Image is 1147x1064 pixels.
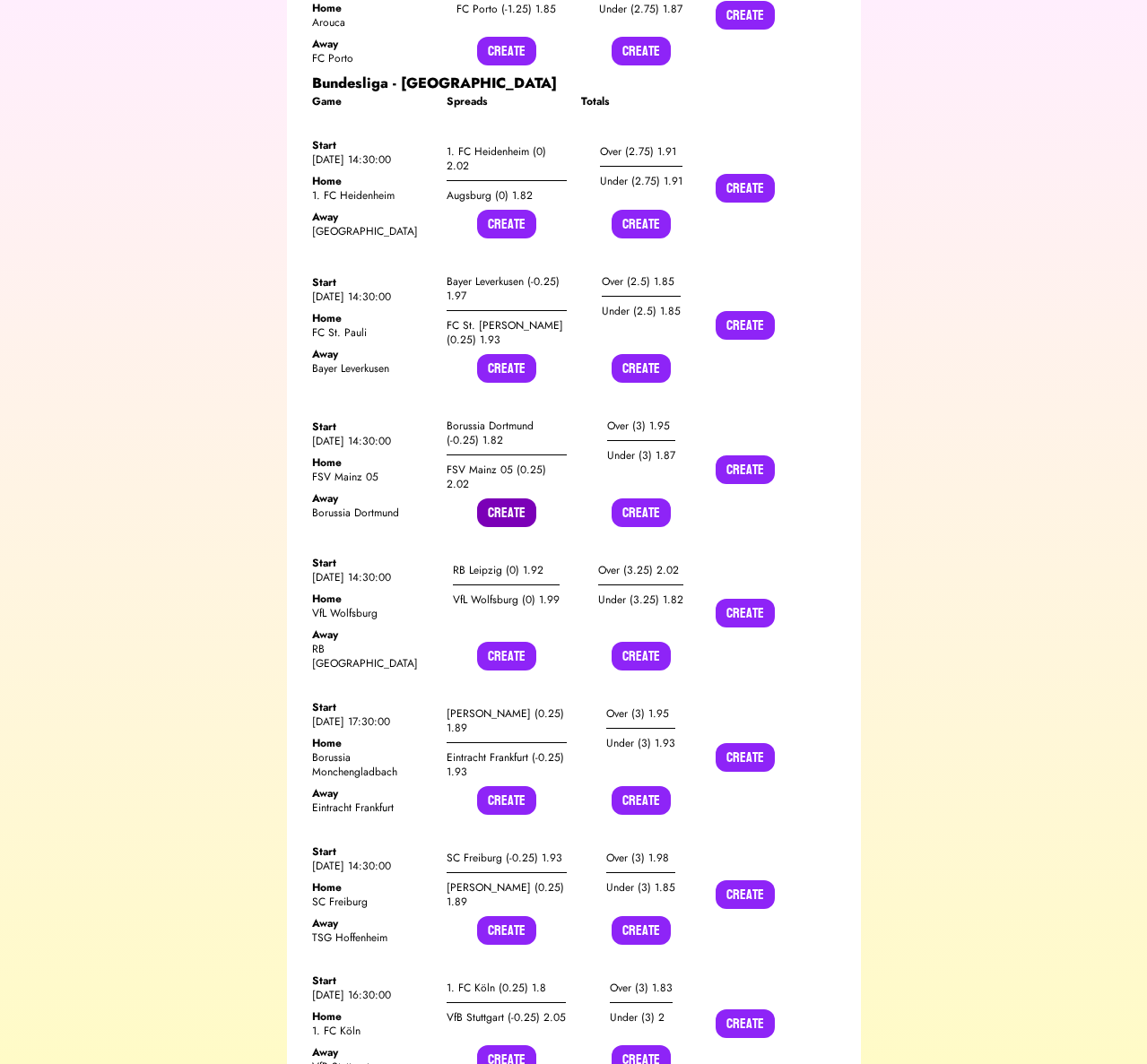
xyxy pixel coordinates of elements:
[312,51,432,65] div: FC Porto
[312,73,836,94] div: Bundesliga - [GEOGRAPHIC_DATA]
[612,916,671,945] button: Create
[312,290,432,304] div: [DATE] 14:30:00
[447,137,567,181] div: 1. FC Heidenheim (0) 2.02
[606,843,675,873] div: Over (3) 1.98
[312,174,432,188] div: Home
[312,37,432,51] div: Away
[312,700,432,714] div: Start
[312,506,432,520] div: Borussia Dortmund
[716,743,775,772] button: Create
[312,895,432,909] div: SC Freiburg
[312,15,432,30] div: Arouca
[600,167,682,195] div: Under (2.75) 1.91
[312,736,432,750] div: Home
[312,988,432,1002] div: [DATE] 16:30:00
[581,94,701,108] div: Totals
[312,1009,432,1024] div: Home
[312,750,432,779] div: Borussia Monchengladbach
[312,275,432,290] div: Start
[716,599,775,627] button: Create
[477,354,536,383] button: Create
[312,210,432,224] div: Away
[447,973,566,1003] div: 1. FC Köln (0.25) 1.8
[447,873,567,916] div: [PERSON_NAME] (0.25) 1.89
[312,642,432,670] div: RB [GEOGRAPHIC_DATA]
[602,297,681,325] div: Under (2.5) 1.85
[610,973,673,1003] div: Over (3) 1.83
[716,1,775,30] button: Create
[447,1003,566,1032] div: VfB Stuttgart (-0.25) 2.05
[312,347,432,361] div: Away
[606,729,675,757] div: Under (3) 1.93
[312,556,432,570] div: Start
[312,138,432,152] div: Start
[598,556,683,585] div: Over (3.25) 2.02
[477,916,536,945] button: Create
[312,361,432,376] div: Bayer Leverkusen
[600,137,682,167] div: Over (2.75) 1.91
[447,743,567,786] div: Eintracht Frankfurt (-0.25) 1.93
[716,174,775,203] button: Create
[447,94,567,108] div: Spreads
[453,585,560,614] div: VfL Wolfsburg (0) 1.99
[447,311,567,354] div: FC St. [PERSON_NAME] (0.25) 1.93
[447,699,567,743] div: [PERSON_NAME] (0.25) 1.89
[312,973,432,988] div: Start
[312,455,432,470] div: Home
[447,181,567,210] div: Augsburg (0) 1.82
[312,916,432,930] div: Away
[312,859,432,873] div: [DATE] 14:30:00
[312,152,432,167] div: [DATE] 14:30:00
[447,455,567,498] div: FSV Mainz 05 (0.25) 2.02
[453,556,560,585] div: RB Leipzig (0) 1.92
[607,441,675,470] div: Under (3) 1.87
[312,311,432,325] div: Home
[612,37,671,65] button: Create
[447,411,567,455] div: Borussia Dortmund (-0.25) 1.82
[606,699,675,729] div: Over (3) 1.95
[312,224,432,238] div: [GEOGRAPHIC_DATA]
[716,1009,775,1038] button: Create
[312,434,432,448] div: [DATE] 14:30:00
[312,800,432,815] div: Eintracht Frankfurt
[312,570,432,584] div: [DATE] 14:30:00
[716,880,775,909] button: Create
[602,267,681,297] div: Over (2.5) 1.85
[312,1045,432,1060] div: Away
[612,210,671,238] button: Create
[312,1,432,15] div: Home
[312,880,432,895] div: Home
[312,1024,432,1038] div: 1. FC Köln
[312,844,432,859] div: Start
[312,714,432,729] div: [DATE] 17:30:00
[477,498,536,527] button: Create
[312,325,432,340] div: FC St. Pauli
[477,786,536,815] button: Create
[312,786,432,800] div: Away
[312,94,432,108] div: Game
[312,592,432,606] div: Home
[312,188,432,203] div: 1. FC Heidenheim
[477,210,536,238] button: Create
[477,37,536,65] button: Create
[312,627,432,642] div: Away
[312,470,432,484] div: FSV Mainz 05
[612,498,671,527] button: Create
[606,873,675,902] div: Under (3) 1.85
[607,411,675,441] div: Over (3) 1.95
[312,491,432,506] div: Away
[612,354,671,383] button: Create
[610,1003,673,1032] div: Under (3) 2
[312,420,432,434] div: Start
[612,786,671,815] button: Create
[447,843,567,873] div: SC Freiburg (-0.25) 1.93
[447,267,567,311] div: Bayer Leverkusen (-0.25) 1.97
[716,311,775,340] button: Create
[477,642,536,670] button: Create
[612,642,671,670] button: Create
[312,930,432,945] div: TSG Hoffenheim
[312,606,432,620] div: VfL Wolfsburg
[598,585,683,614] div: Under (3.25) 1.82
[716,455,775,484] button: Create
